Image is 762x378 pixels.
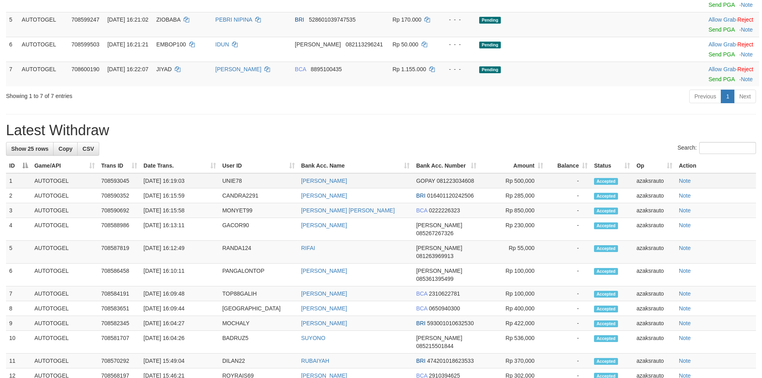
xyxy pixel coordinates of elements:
td: AUTOTOGEL [31,241,98,264]
td: Rp 536,000 [480,331,546,354]
span: Copy 081263969913 to clipboard [416,253,453,259]
td: [DATE] 16:19:03 [140,173,219,188]
td: 708584191 [98,286,140,301]
span: [DATE] 16:21:02 [107,16,148,23]
a: Note [741,76,753,82]
span: Show 25 rows [11,146,48,152]
td: [DATE] 16:04:27 [140,316,219,331]
td: AUTOTOGEL [31,203,98,218]
input: Search: [699,142,756,154]
span: [PERSON_NAME] [416,268,462,274]
span: Copy 593001010632530 to clipboard [427,320,474,326]
span: · [708,41,737,48]
span: Accepted [594,306,618,312]
div: - - - [441,40,473,48]
span: Accepted [594,335,618,342]
td: 708588986 [98,218,140,241]
th: ID: activate to sort column descending [6,158,31,173]
td: GACOR90 [219,218,298,241]
a: Allow Grab [708,41,736,48]
a: Note [679,320,691,326]
td: · [705,12,759,37]
span: [PERSON_NAME] [295,41,341,48]
a: Note [679,192,691,199]
td: AUTOTOGEL [18,62,68,86]
a: Send PGA [708,76,734,82]
span: 708599247 [71,16,99,23]
td: 9 [6,316,31,331]
a: [PERSON_NAME] [215,66,261,72]
span: BRI [295,16,304,23]
td: MOCHALY [219,316,298,331]
td: - [546,203,591,218]
span: · [708,66,737,72]
td: azaksrauto [633,241,676,264]
td: [DATE] 16:15:59 [140,188,219,203]
a: Note [741,2,753,8]
span: Pending [479,66,501,73]
span: Accepted [594,320,618,327]
td: 10 [6,331,31,354]
td: - [546,331,591,354]
td: [DATE] 16:15:58 [140,203,219,218]
span: BCA [416,207,427,214]
a: Note [741,26,753,33]
td: Rp 100,000 [480,264,546,286]
span: [PERSON_NAME] [416,245,462,251]
span: BRI [416,320,425,326]
a: Note [679,290,691,297]
span: Copy 081223034608 to clipboard [437,178,474,184]
td: 708590352 [98,188,140,203]
td: azaksrauto [633,354,676,368]
a: [PERSON_NAME] [301,305,347,312]
td: 7 [6,62,18,86]
td: azaksrauto [633,203,676,218]
span: Accepted [594,178,618,185]
td: 11 [6,354,31,368]
span: Copy 0650940300 to clipboard [429,305,460,312]
td: Rp 370,000 [480,354,546,368]
span: [PERSON_NAME] [416,222,462,228]
th: Amount: activate to sort column ascending [480,158,546,173]
span: BCA [416,305,427,312]
th: Action [676,158,756,173]
td: 3 [6,203,31,218]
td: [DATE] 15:49:04 [140,354,219,368]
td: [GEOGRAPHIC_DATA] [219,301,298,316]
span: Copy 8895100435 to clipboard [311,66,342,72]
td: UNIE78 [219,173,298,188]
span: Copy 528601039747535 to clipboard [309,16,356,23]
a: Next [734,90,756,103]
th: Game/API: activate to sort column ascending [31,158,98,173]
span: Pending [479,42,501,48]
a: [PERSON_NAME] [301,320,347,326]
td: azaksrauto [633,331,676,354]
span: [DATE] 16:21:21 [107,41,148,48]
td: Rp 422,000 [480,316,546,331]
td: Rp 850,000 [480,203,546,218]
td: 7 [6,286,31,301]
td: AUTOTOGEL [18,12,68,37]
td: · [705,62,759,86]
td: - [546,241,591,264]
span: Accepted [594,291,618,298]
a: Send PGA [708,26,734,33]
a: Send PGA [708,2,734,8]
span: [PERSON_NAME] [416,335,462,341]
span: Rp 1.155.000 [392,66,426,72]
span: Accepted [594,208,618,214]
a: Note [679,178,691,184]
span: Copy 085361395499 to clipboard [416,276,453,282]
h1: Latest Withdraw [6,122,756,138]
td: AUTOTOGEL [31,188,98,203]
td: 6 [6,264,31,286]
td: 2 [6,188,31,203]
a: Note [679,222,691,228]
td: azaksrauto [633,286,676,301]
span: Rp 170.000 [392,16,421,23]
td: [DATE] 16:09:48 [140,286,219,301]
td: AUTOTOGEL [31,173,98,188]
span: CSV [82,146,94,152]
td: 5 [6,12,18,37]
td: Rp 285,000 [480,188,546,203]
